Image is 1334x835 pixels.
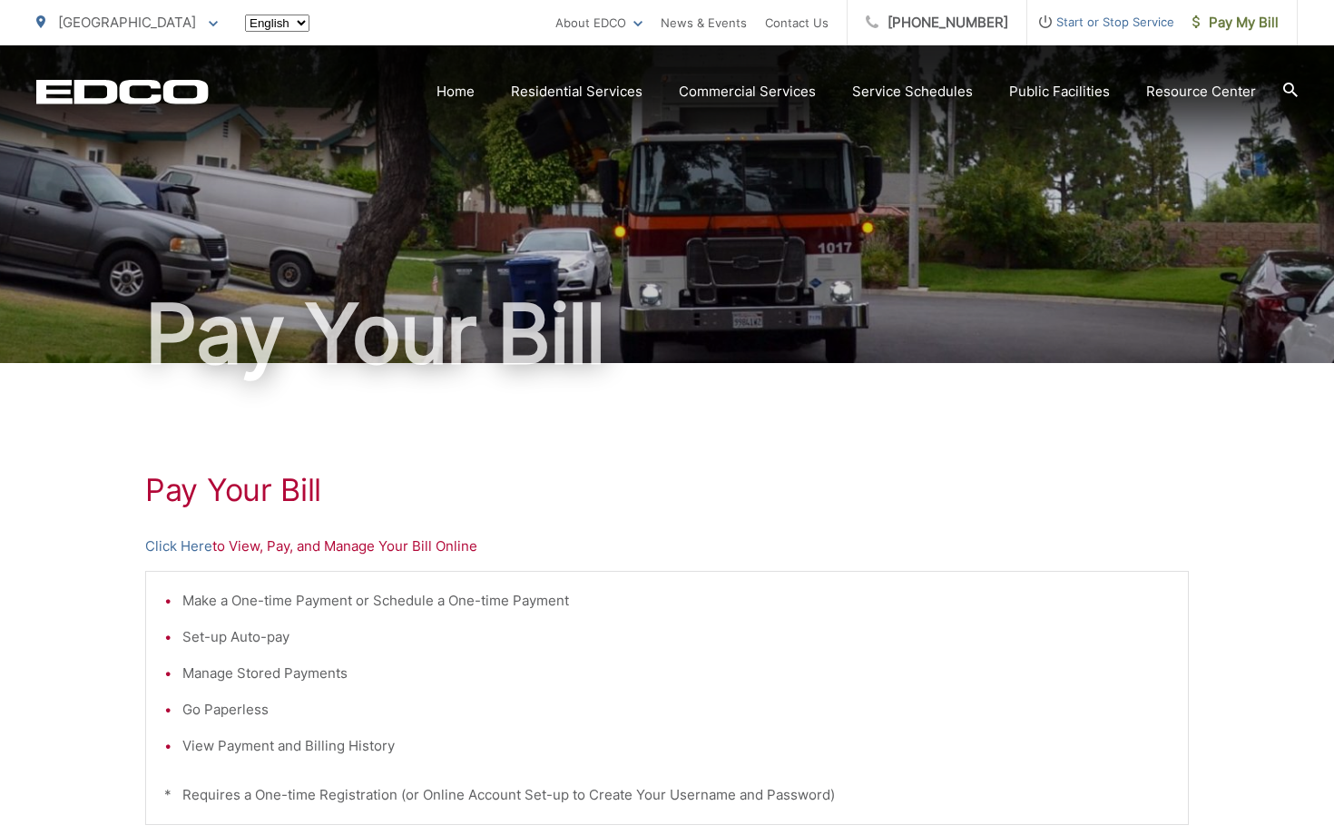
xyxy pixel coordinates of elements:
a: Service Schedules [852,81,973,103]
li: Manage Stored Payments [182,663,1170,684]
a: EDCD logo. Return to the homepage. [36,79,209,104]
a: About EDCO [555,12,642,34]
li: Set-up Auto-pay [182,626,1170,648]
p: * Requires a One-time Registration (or Online Account Set-up to Create Your Username and Password) [164,784,1170,806]
a: Contact Us [765,12,829,34]
a: Public Facilities [1009,81,1110,103]
a: Residential Services [511,81,642,103]
h1: Pay Your Bill [145,472,1189,508]
a: Click Here [145,535,212,557]
a: News & Events [661,12,747,34]
a: Resource Center [1146,81,1256,103]
span: Pay My Bill [1192,12,1279,34]
a: Home [436,81,475,103]
a: Commercial Services [679,81,816,103]
p: to View, Pay, and Manage Your Bill Online [145,535,1189,557]
li: View Payment and Billing History [182,735,1170,757]
select: Select a language [245,15,309,32]
li: Make a One-time Payment or Schedule a One-time Payment [182,590,1170,612]
h1: Pay Your Bill [36,289,1298,379]
li: Go Paperless [182,699,1170,721]
span: [GEOGRAPHIC_DATA] [58,14,196,31]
